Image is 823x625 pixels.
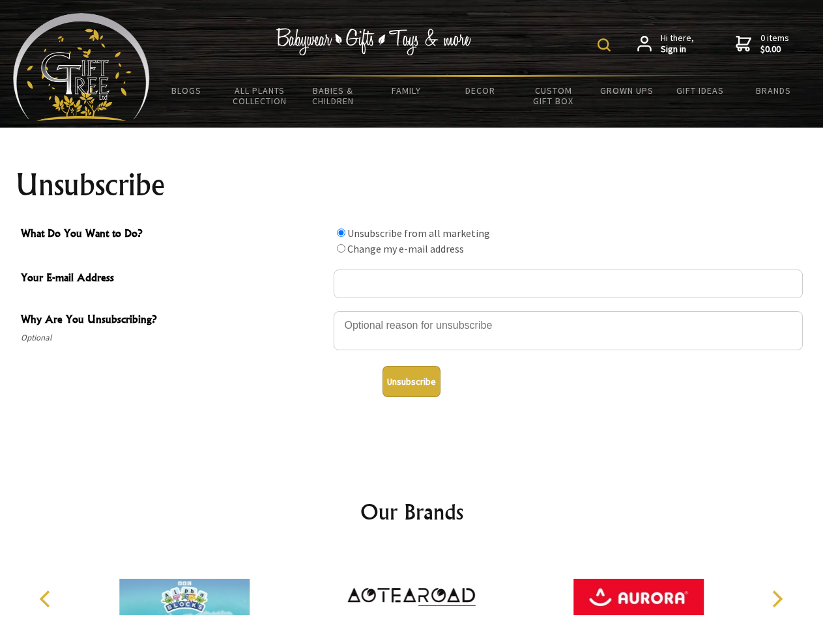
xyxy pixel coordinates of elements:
label: Unsubscribe from all marketing [347,227,490,240]
input: Your E-mail Address [334,270,803,298]
span: Optional [21,330,327,346]
a: Gift Ideas [663,77,737,104]
span: What Do You Want to Do? [21,225,327,244]
span: Why Are You Unsubscribing? [21,311,327,330]
a: Family [370,77,444,104]
span: Your E-mail Address [21,270,327,288]
a: Decor [443,77,517,104]
a: Hi there,Sign in [637,33,694,55]
span: 0 items [760,32,789,55]
strong: Sign in [661,44,694,55]
label: Change my e-mail address [347,242,464,255]
button: Previous [33,585,61,613]
a: All Plants Collection [224,77,297,115]
textarea: Why Are You Unsubscribing? [334,311,803,350]
h1: Unsubscribe [16,169,808,201]
span: Hi there, [661,33,694,55]
a: BLOGS [150,77,224,104]
a: 0 items$0.00 [736,33,789,55]
a: Babies & Children [296,77,370,115]
img: product search [598,38,611,51]
input: What Do You Want to Do? [337,229,345,237]
strong: $0.00 [760,44,789,55]
button: Next [762,585,791,613]
a: Custom Gift Box [517,77,590,115]
a: Brands [737,77,811,104]
a: Grown Ups [590,77,663,104]
img: Babywear - Gifts - Toys & more [276,28,472,55]
button: Unsubscribe [383,366,440,397]
h2: Our Brands [26,496,798,527]
input: What Do You Want to Do? [337,244,345,253]
img: Babyware - Gifts - Toys and more... [13,13,150,121]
